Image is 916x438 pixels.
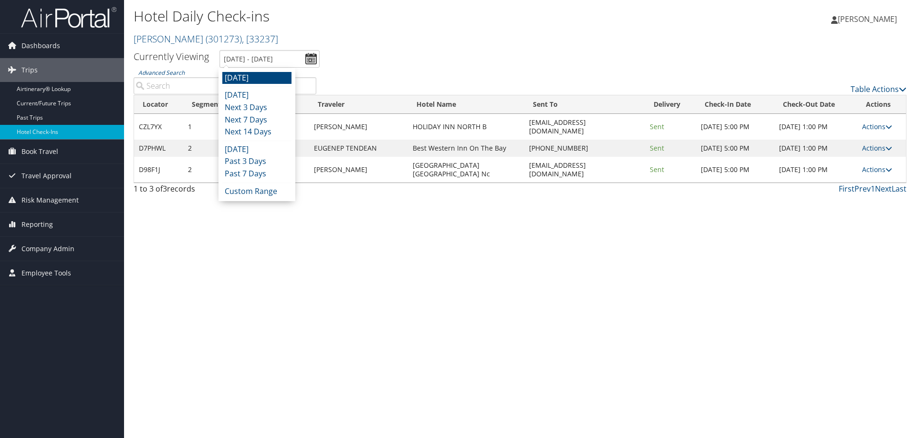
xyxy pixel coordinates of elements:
span: Sent [650,165,664,174]
td: EUGENEP TENDEAN [309,140,408,157]
li: Custom Range [222,185,291,198]
td: [PHONE_NUMBER] [524,140,645,157]
input: Advanced Search [134,77,316,94]
span: Reporting [21,213,53,236]
li: Past 7 Days [222,168,291,180]
th: Traveler: activate to sort column ascending [309,95,408,114]
span: Risk Management [21,188,79,212]
span: 3 [163,183,167,194]
th: Segment: activate to sort column ascending [183,95,237,114]
span: Trips [21,58,38,82]
img: airportal-logo.png [21,6,116,29]
td: HOLIDAY INN NORTH B [408,114,524,140]
span: ( 301273 ) [206,32,242,45]
span: [PERSON_NAME] [838,14,897,24]
td: CZL7YX [134,114,183,140]
td: [PERSON_NAME] [309,114,408,140]
a: Actions [862,143,892,153]
td: [DATE] 5:00 PM [696,157,774,183]
a: Prev [854,183,871,194]
span: Employee Tools [21,261,71,285]
td: Best Western Inn On The Bay [408,140,524,157]
th: Check-In Date: activate to sort column ascending [696,95,774,114]
a: Actions [862,165,892,174]
input: [DATE] - [DATE] [219,50,320,68]
td: [EMAIL_ADDRESS][DOMAIN_NAME] [524,114,645,140]
a: Next [875,183,892,194]
span: Book Travel [21,140,58,163]
td: D98F1J [134,157,183,183]
th: Check-Out Date: activate to sort column ascending [774,95,858,114]
td: [GEOGRAPHIC_DATA] [GEOGRAPHIC_DATA] Nc [408,157,524,183]
span: Company Admin [21,237,74,261]
h1: Hotel Daily Check-ins [134,6,649,26]
a: 1 [871,183,875,194]
span: , [ 33237 ] [242,32,278,45]
a: [PERSON_NAME] [831,5,906,33]
span: Travel Approval [21,164,72,188]
span: Dashboards [21,34,60,58]
a: Advanced Search [138,69,185,77]
a: [PERSON_NAME] [134,32,278,45]
td: D7PHWL [134,140,183,157]
th: Locator: activate to sort column ascending [134,95,183,114]
a: Last [892,183,906,194]
td: [PERSON_NAME] [309,157,408,183]
a: First [839,183,854,194]
th: Actions [857,95,906,114]
td: 2 [183,140,237,157]
a: Table Actions [851,84,906,94]
li: Next 3 Days [222,102,291,114]
span: Sent [650,143,664,153]
th: Sent To: activate to sort column ascending [524,95,645,114]
li: Next 7 Days [222,114,291,126]
span: Sent [650,122,664,131]
td: [DATE] 5:00 PM [696,140,774,157]
td: [DATE] 1:00 PM [774,140,858,157]
th: Delivery: activate to sort column ascending [645,95,696,114]
td: [EMAIL_ADDRESS][DOMAIN_NAME] [524,157,645,183]
td: [DATE] 1:00 PM [774,114,858,140]
td: 2 [183,157,237,183]
li: [DATE] [222,89,291,102]
div: 1 to 3 of records [134,183,316,199]
li: [DATE] [222,143,291,156]
a: Actions [862,122,892,131]
td: 1 [183,114,237,140]
li: [DATE] [222,72,291,84]
td: [DATE] 1:00 PM [774,157,858,183]
h3: Currently Viewing [134,50,209,63]
li: Next 14 Days [222,126,291,138]
li: Past 3 Days [222,155,291,168]
th: Hotel Name: activate to sort column ascending [408,95,524,114]
td: [DATE] 5:00 PM [696,114,774,140]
